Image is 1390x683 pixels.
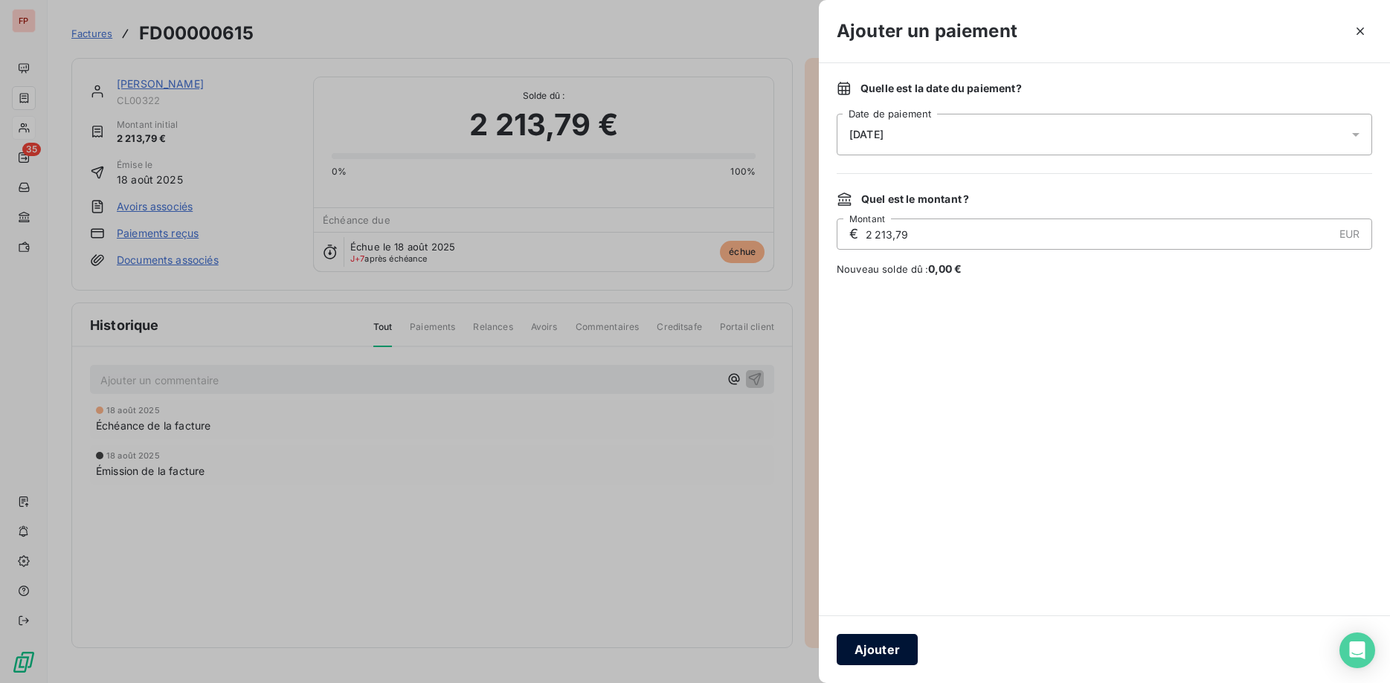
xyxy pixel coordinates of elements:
[837,18,1017,45] h3: Ajouter un paiement
[837,634,918,665] button: Ajouter
[849,129,884,140] span: [DATE]
[928,262,962,275] span: 0,00 €
[860,81,1022,96] span: Quelle est la date du paiement ?
[861,192,969,207] span: Quel est le montant ?
[1339,632,1375,668] div: Open Intercom Messenger
[837,262,1372,276] span: Nouveau solde dû :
